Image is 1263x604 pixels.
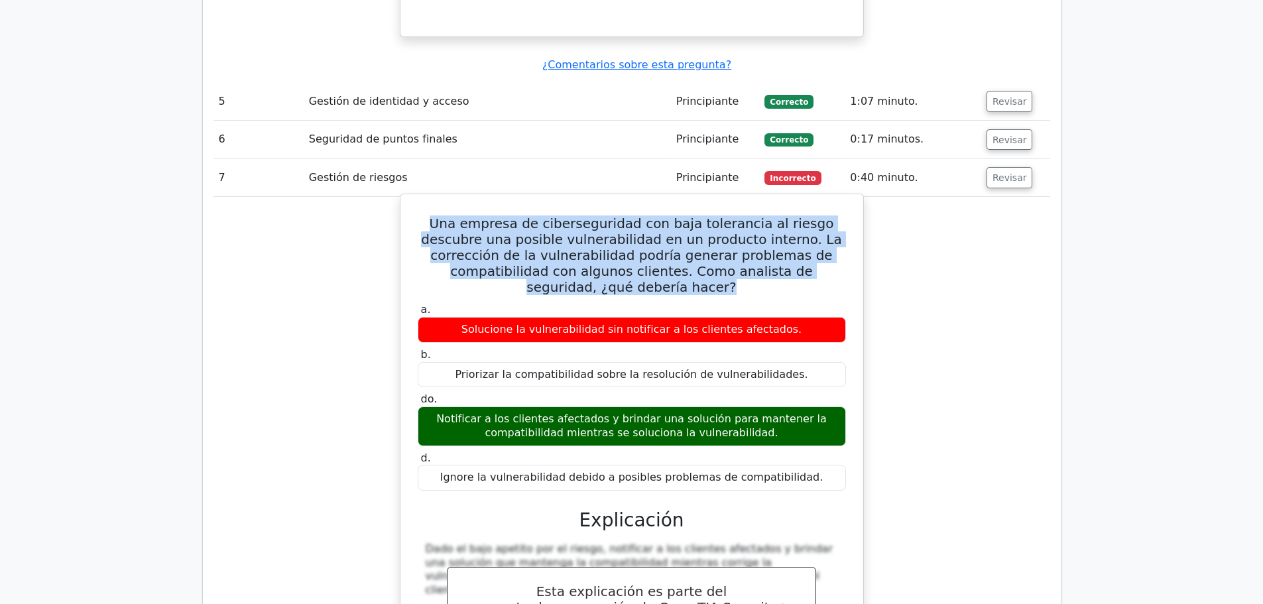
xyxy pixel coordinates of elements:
font: Solucione la vulnerabilidad sin notificar a los clientes afectados. [461,323,802,335]
font: 6 [219,133,225,145]
font: Priorizar la compatibilidad sobre la resolución de vulnerabilidades. [455,368,808,381]
font: d. [421,452,431,464]
font: 0:40 minuto. [850,171,918,184]
font: Revisar [992,96,1027,107]
font: 0:17 minutos. [850,133,924,145]
font: Seguridad de puntos finales [309,133,457,145]
button: Revisar [987,167,1033,188]
font: b. [421,348,431,361]
font: Una empresa de ciberseguridad con baja tolerancia al riesgo descubre una posible vulnerabilidad e... [421,215,841,295]
font: 7 [219,171,225,184]
button: Revisar [987,91,1033,112]
font: Ignore la vulnerabilidad debido a posibles problemas de compatibilidad. [440,471,823,483]
font: Incorrecto [770,174,815,183]
font: a. [421,303,431,316]
font: Revisar [992,172,1027,183]
font: Principiante [676,133,739,145]
font: do. [421,393,438,405]
font: 5 [219,95,225,107]
font: Dado el bajo apetito por el riesgo, notificar a los clientes afectados y brindar una solución que... [426,542,833,596]
font: Correcto [770,97,808,107]
font: Explicación [579,509,684,531]
font: Principiante [676,171,739,184]
font: Correcto [770,135,808,145]
button: Revisar [987,129,1033,151]
font: Principiante [676,95,739,107]
font: Gestión de identidad y acceso [309,95,469,107]
font: Notificar a los clientes afectados y brindar una solución para mantener la compatibilidad mientra... [436,412,827,439]
a: ¿Comentarios sobre esta pregunta? [542,58,731,71]
font: 1:07 minuto. [850,95,918,107]
font: Gestión de riesgos [309,171,408,184]
font: Revisar [992,134,1027,145]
